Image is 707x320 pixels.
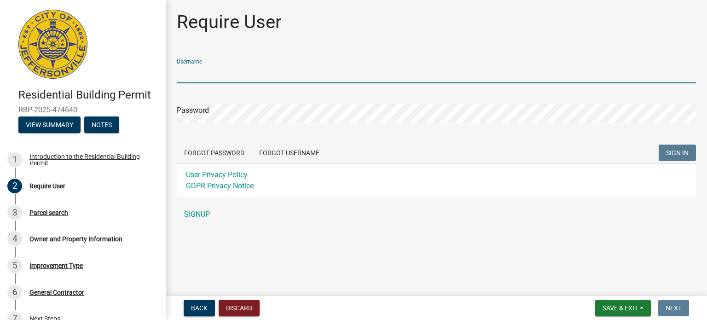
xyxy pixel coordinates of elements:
[7,152,22,167] div: 1
[29,262,83,269] div: Improvement Type
[659,145,696,161] button: SIGN IN
[7,205,22,220] div: 3
[29,236,122,242] div: Owner and Property Information
[186,181,254,190] a: GDPR Privacy Notice
[184,300,215,316] button: Back
[18,88,158,102] h4: Residential Building Permit
[7,179,22,193] div: 2
[603,304,638,312] span: Save & Exit
[18,10,87,79] img: City of Jeffersonville, Indiana
[84,122,119,129] wm-modal-confirm: Notes
[177,11,282,33] h1: Require User
[18,122,81,129] wm-modal-confirm: Summary
[666,304,682,312] span: Next
[84,116,119,133] button: Notes
[186,170,248,179] a: User Privacy Policy
[29,209,68,216] div: Parcel search
[595,300,651,316] button: Save & Exit
[219,300,260,316] button: Discard
[177,205,696,224] a: SIGNUP
[7,232,22,246] div: 4
[18,116,81,133] button: View Summary
[252,145,327,161] button: Forgot Username
[666,149,689,157] span: SIGN IN
[658,300,689,316] button: Next
[191,304,208,312] span: Back
[7,258,22,273] div: 5
[29,183,65,189] div: Require User
[7,285,22,300] div: 6
[29,289,84,296] div: General Contractor
[29,153,151,166] div: Introduction to the Residential Building Permit
[177,145,252,161] button: Forgot Password
[18,105,147,114] span: RBP-2025-474640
